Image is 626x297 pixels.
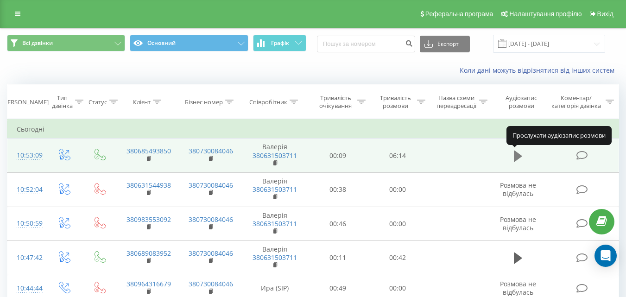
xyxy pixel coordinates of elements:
div: Open Intercom Messenger [594,245,617,267]
div: Аудіозапис розмови [498,94,545,110]
div: [PERSON_NAME] [2,98,49,106]
div: 10:50:59 [17,215,36,233]
td: 00:11 [308,241,368,275]
a: 380730084046 [189,249,233,258]
a: 380685493850 [126,146,171,155]
button: Всі дзвінки [7,35,125,51]
a: 380730084046 [189,279,233,288]
div: Бізнес номер [185,98,223,106]
td: 00:09 [308,139,368,173]
td: Валерія [241,172,308,207]
td: Валерія [241,241,308,275]
button: Експорт [420,36,470,52]
a: 380689083952 [126,249,171,258]
span: Вихід [597,10,613,18]
a: Коли дані можуть відрізнятися вiд інших систем [460,66,619,75]
td: 00:00 [368,207,428,241]
div: 10:52:04 [17,181,36,199]
div: Назва схеми переадресації [436,94,477,110]
button: Графік [253,35,306,51]
a: 380631503711 [253,219,297,228]
span: Розмова не відбулась [500,279,536,297]
div: Коментар/категорія дзвінка [549,94,603,110]
span: Налаштування профілю [509,10,582,18]
span: Розмова не відбулась [500,215,536,232]
div: Співробітник [249,98,287,106]
a: 380964316679 [126,279,171,288]
span: Всі дзвінки [22,39,53,47]
div: Прослухати аудіозапис розмови [506,126,612,145]
button: Основний [130,35,248,51]
td: Сьогодні [7,120,619,139]
div: 10:53:09 [17,146,36,164]
td: 00:00 [368,172,428,207]
div: 10:47:42 [17,249,36,267]
td: 06:14 [368,139,428,173]
a: 380631503711 [253,253,297,262]
span: Розмова не відбулась [500,181,536,198]
td: 00:42 [368,241,428,275]
div: Тривалість розмови [376,94,415,110]
div: Тривалість очікування [316,94,355,110]
div: Статус [89,98,107,106]
td: 00:46 [308,207,368,241]
td: Валерія [241,207,308,241]
td: Валерія [241,139,308,173]
a: 380983553092 [126,215,171,224]
td: 00:38 [308,172,368,207]
div: Клієнт [133,98,151,106]
a: 380631503711 [253,151,297,160]
span: Реферальна програма [425,10,493,18]
a: 380730084046 [189,215,233,224]
span: Графік [271,40,289,46]
a: 380730084046 [189,146,233,155]
div: Тип дзвінка [52,94,73,110]
a: 380631503711 [253,185,297,194]
a: 380631544938 [126,181,171,190]
a: 380730084046 [189,181,233,190]
input: Пошук за номером [317,36,415,52]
